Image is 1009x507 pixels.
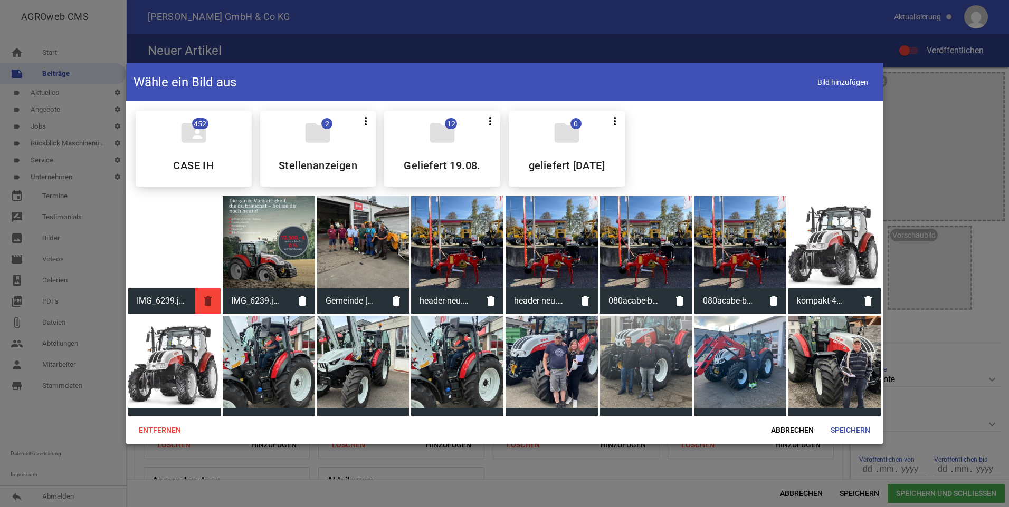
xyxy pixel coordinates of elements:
[303,118,332,148] i: folder
[667,408,692,433] i: delete
[173,160,214,171] h5: CASE IH
[411,407,478,434] span: IMG_5951.jpg
[694,407,761,434] span: Riebsamen.jpg
[223,287,290,315] span: IMG_6239.jpg
[855,408,881,433] i: delete
[359,115,372,128] i: more_vert
[279,160,357,171] h5: Stellenanzeigen
[480,111,500,130] button: more_vert
[509,111,625,187] div: geliefert 19.08.2025
[552,118,582,148] i: folder
[788,287,855,315] span: kompakt-4065s-s14-001-996-1080.jpg
[427,118,457,148] i: folder
[600,407,667,434] span: Schneider.jpg
[445,118,457,129] span: 12
[404,160,480,171] h5: Geliefert 19.08.
[506,287,573,315] span: header-neu.JPG
[529,160,605,171] h5: geliefert [DATE]
[411,287,478,315] span: header-neu.JPG
[192,118,208,129] span: 452
[128,287,195,315] span: IMG_6239.jpg
[761,408,786,433] i: delete
[573,408,598,433] i: delete
[195,288,221,314] i: delete
[321,118,332,129] span: 2
[763,421,822,440] span: Abbrechen
[573,288,598,314] i: delete
[134,74,236,91] h4: Wähle ein Bild aus
[179,118,208,148] i: folder_shared
[600,287,667,315] span: 080acabe-bff1-435b-992e-abd87afe68f2.JPG
[822,421,879,440] span: Speichern
[290,408,315,433] i: delete
[290,288,315,314] i: delete
[130,421,189,440] span: Entfernen
[484,115,497,128] i: more_vert
[810,72,875,93] span: Bild hinzufügen
[855,288,881,314] i: delete
[384,288,409,314] i: delete
[356,111,376,130] button: more_vert
[478,288,503,314] i: delete
[317,287,384,315] span: Gemeinde Ostrach.jpg
[317,407,384,434] span: IMG_5952.jpg
[136,111,252,187] div: CASE IH
[128,407,195,434] span: kompakt-4065s-s14-001-996-1080.jpg
[506,407,573,434] span: Joachim Neher.jpg
[384,408,409,433] i: delete
[788,407,855,434] span: Alfons Amann.jpg
[384,111,500,187] div: Geliefert 19.08.
[608,115,621,128] i: more_vert
[761,288,786,314] i: delete
[195,408,221,433] i: delete
[605,111,625,130] button: more_vert
[260,111,376,187] div: Stellenanzeigen
[478,408,503,433] i: delete
[570,118,582,129] span: 0
[667,288,692,314] i: delete
[694,287,761,315] span: 080acabe-bff1-435b-992e-abd87afe68f2.JPG
[223,407,290,434] span: IMG_5951.jpg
